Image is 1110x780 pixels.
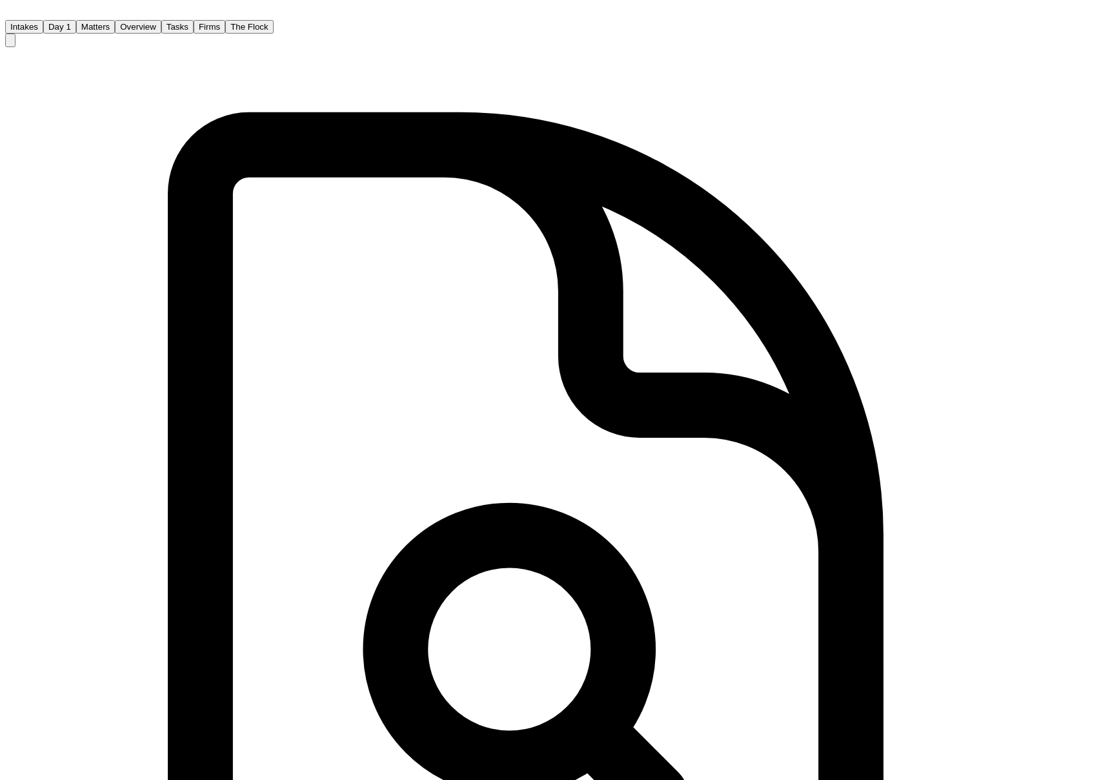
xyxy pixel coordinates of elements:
[115,21,161,32] a: Overview
[194,21,225,32] a: Firms
[225,20,274,34] button: The Flock
[5,8,21,19] a: Home
[76,20,115,34] button: Matters
[5,5,21,17] img: Finch Logo
[115,20,161,34] button: Overview
[161,21,194,32] a: Tasks
[194,20,225,34] button: Firms
[161,20,194,34] button: Tasks
[76,21,115,32] a: Matters
[5,21,43,32] a: Intakes
[43,21,76,32] a: Day 1
[225,21,274,32] a: The Flock
[43,20,76,34] button: Day 1
[5,20,43,34] button: Intakes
